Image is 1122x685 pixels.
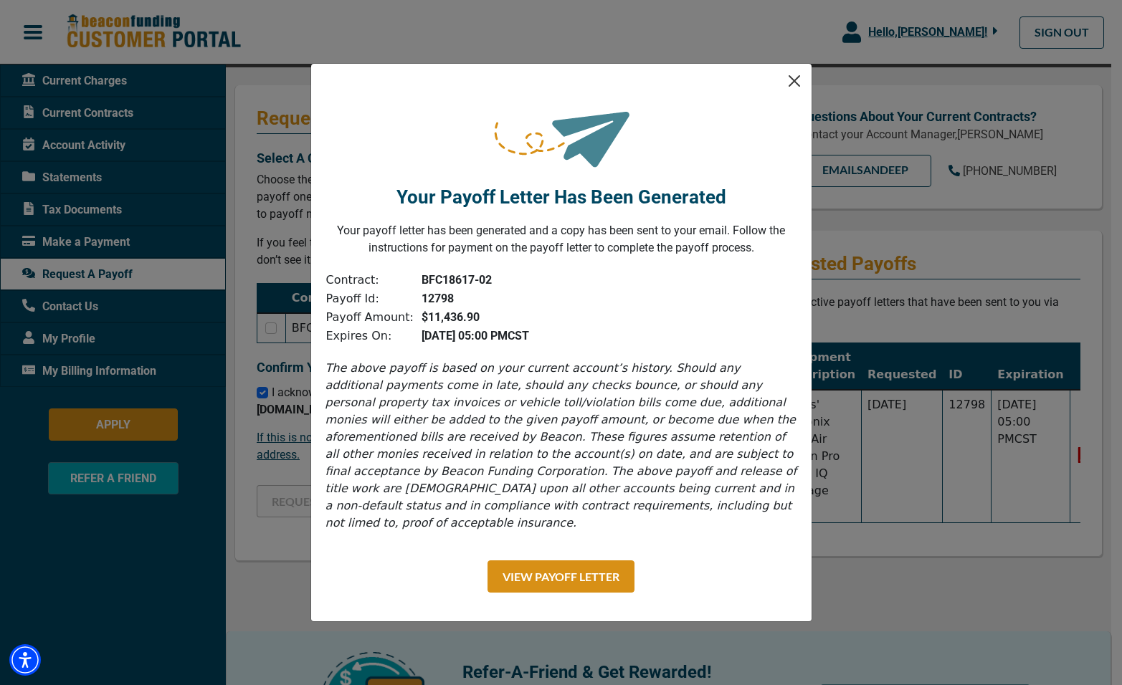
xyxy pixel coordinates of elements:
b: $11,436.90 [422,310,480,324]
b: BFC18617-02 [422,273,492,287]
b: [DATE] 05:00 PM CST [422,329,529,342]
td: Payoff Amount: [325,308,414,327]
img: request-sent.png [492,87,631,176]
button: View Payoff Letter [488,560,634,593]
p: Your Payoff Letter Has Been Generated [396,183,726,211]
div: Accessibility Menu [9,644,41,676]
b: 12798 [422,292,454,305]
i: The above payoff is based on your current account’s history. Should any additional payments come ... [325,361,797,530]
button: Close [783,70,806,92]
td: Contract: [325,271,414,289]
p: Your payoff letter has been generated and a copy has been sent to your email. Follow the instruct... [323,222,800,257]
td: Expires On: [325,327,414,345]
td: Payoff Id: [325,289,414,308]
